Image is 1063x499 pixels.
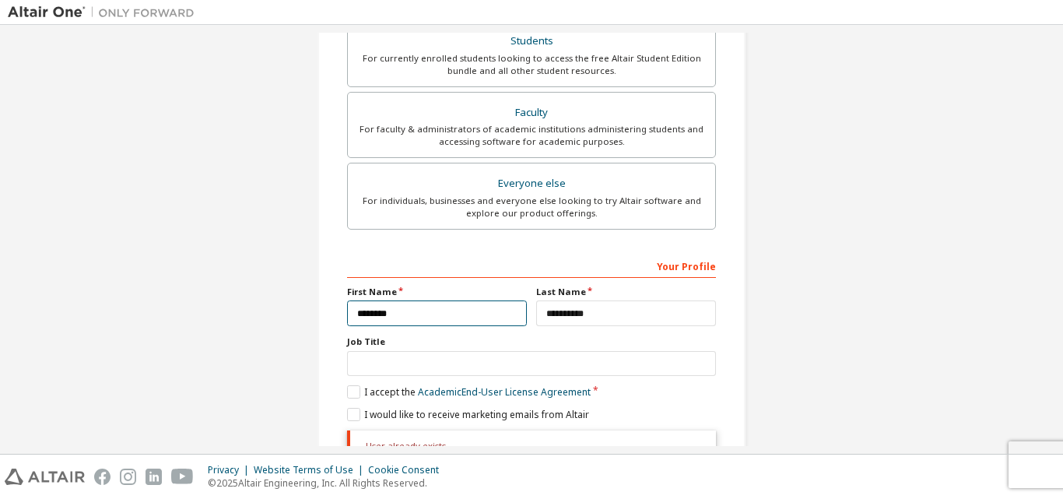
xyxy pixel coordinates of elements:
img: facebook.svg [94,469,111,485]
div: User already exists [347,430,716,462]
img: altair_logo.svg [5,469,85,485]
img: youtube.svg [171,469,194,485]
div: For currently enrolled students looking to access the free Altair Student Edition bundle and all ... [357,52,706,77]
img: instagram.svg [120,469,136,485]
a: Academic End-User License Agreement [418,385,591,399]
div: Everyone else [357,173,706,195]
div: Students [357,30,706,52]
div: Cookie Consent [368,464,448,476]
label: Last Name [536,286,716,298]
div: Faculty [357,102,706,124]
div: Website Terms of Use [254,464,368,476]
div: Privacy [208,464,254,476]
label: Job Title [347,336,716,348]
label: I would like to receive marketing emails from Altair [347,408,589,421]
label: I accept the [347,385,591,399]
img: Altair One [8,5,202,20]
label: First Name [347,286,527,298]
div: For individuals, businesses and everyone else looking to try Altair software and explore our prod... [357,195,706,220]
p: © 2025 Altair Engineering, Inc. All Rights Reserved. [208,476,448,490]
img: linkedin.svg [146,469,162,485]
div: For faculty & administrators of academic institutions administering students and accessing softwa... [357,123,706,148]
div: Your Profile [347,253,716,278]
